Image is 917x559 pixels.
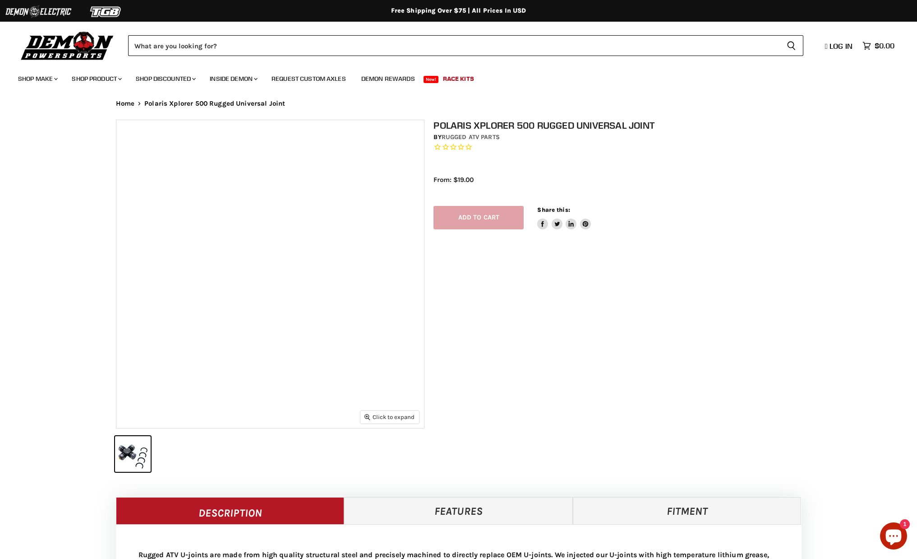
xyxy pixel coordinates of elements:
span: Share this: [537,206,570,213]
ul: Main menu [11,66,892,88]
div: Free Shipping Over $75 | All Prices In USD [98,7,820,15]
a: Description [116,497,345,524]
a: Request Custom Axles [265,70,353,88]
img: Demon Powersports [18,29,117,61]
img: TGB Logo 2 [72,3,140,20]
a: Fitment [573,497,802,524]
span: Polaris Xplorer 500 Rugged Universal Joint [144,100,285,107]
a: Shop Make [11,70,63,88]
span: New! [424,76,439,83]
a: Home [116,100,135,107]
span: From: $19.00 [433,176,474,184]
nav: Breadcrumbs [98,100,820,107]
span: $0.00 [875,42,894,50]
a: $0.00 [858,39,899,52]
h1: Polaris Xplorer 500 Rugged Universal Joint [433,120,811,131]
a: Rugged ATV Parts [442,133,500,141]
a: Shop Discounted [129,70,201,88]
button: Click to expand [360,411,419,423]
a: Shop Product [65,70,127,88]
a: Inside Demon [203,70,263,88]
aside: Share this: [537,206,591,230]
div: by [433,132,811,142]
a: Demon Rewards [355,70,422,88]
img: Demon Electric Logo 2 [5,3,72,20]
inbox-online-store-chat: Shopify online store chat [877,522,910,552]
form: Product [128,35,803,56]
input: Search [128,35,779,56]
button: IMAGE thumbnail [115,436,151,472]
button: Search [779,35,803,56]
span: Log in [829,42,852,51]
span: Rated 0.0 out of 5 stars 0 reviews [433,143,811,152]
a: Log in [821,42,858,50]
a: Features [344,497,573,524]
span: Click to expand [364,414,415,420]
a: Race Kits [436,70,481,88]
